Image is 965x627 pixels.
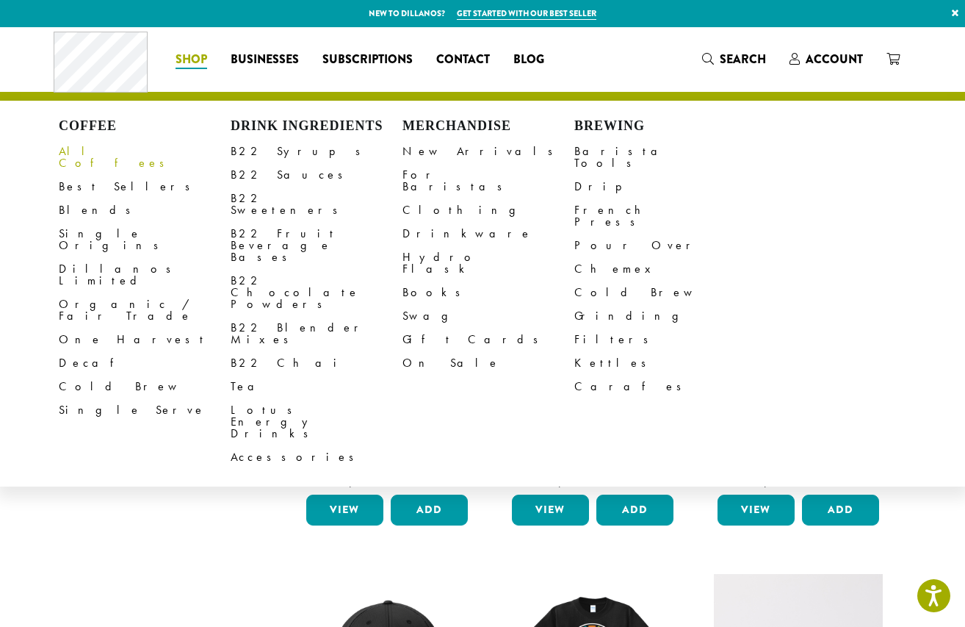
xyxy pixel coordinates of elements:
a: Best Sellers [59,175,231,198]
a: Get started with our best seller [457,7,596,20]
button: Add [596,495,673,526]
h4: Brewing [574,118,746,135]
span: Account [806,51,863,68]
a: Single Serve [59,398,231,422]
h4: Merchandise [402,118,574,135]
a: Hydro Flask [402,246,574,281]
a: Filters [574,328,746,351]
a: Tea [231,375,402,398]
a: Grinding [574,304,746,328]
a: Kettles [574,351,746,375]
a: Gift Cards [402,328,574,351]
a: B22 Chocolate Powders [231,269,402,316]
a: French Press [574,198,746,234]
a: Carafes [574,375,746,398]
button: Add [391,495,468,526]
h4: Coffee [59,118,231,135]
span: Subscriptions [322,51,413,69]
a: Bodum Electric Milk Frother $30.00 [303,256,471,489]
span: Search [720,51,766,68]
a: Lotus Energy Drinks [231,398,402,445]
a: Pour Over [574,234,746,257]
a: View [718,495,795,526]
a: On Sale [402,351,574,375]
a: B22 Blender Mixes [231,316,402,351]
a: Books [402,281,574,304]
a: Drip [574,175,746,198]
a: Single Origins [59,222,231,257]
a: Cold Brew [59,375,231,398]
a: Barista Tools [574,140,746,175]
span: Contact [436,51,490,69]
a: View [512,495,589,526]
span: Shop [176,51,207,69]
a: B22 Chai [231,351,402,375]
a: View [306,495,383,526]
a: Accessories [231,445,402,469]
a: B22 Syrups [231,140,402,163]
a: Bodum Electric Water Kettle $25.00 [508,256,677,489]
a: For Baristas [402,163,574,198]
a: Organic / Fair Trade [59,293,231,328]
a: Cold Brew [574,281,746,304]
a: Bodum Handheld Milk Frother $10.00 [714,256,883,489]
a: Drinkware [402,222,574,246]
a: Blends [59,198,231,222]
a: Dillanos Limited [59,257,231,293]
a: New Arrivals [402,140,574,163]
a: All Coffees [59,140,231,175]
a: B22 Sweeteners [231,187,402,222]
a: Shop [164,48,219,71]
a: B22 Fruit Beverage Bases [231,222,402,269]
a: Clothing [402,198,574,222]
button: Add [802,495,879,526]
a: Swag [402,304,574,328]
h4: Drink Ingredients [231,118,402,135]
a: Search [690,47,778,71]
a: One Harvest [59,328,231,351]
a: B22 Sauces [231,163,402,187]
a: Chemex [574,257,746,281]
a: Decaf [59,351,231,375]
span: Businesses [231,51,299,69]
span: Blog [513,51,544,69]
